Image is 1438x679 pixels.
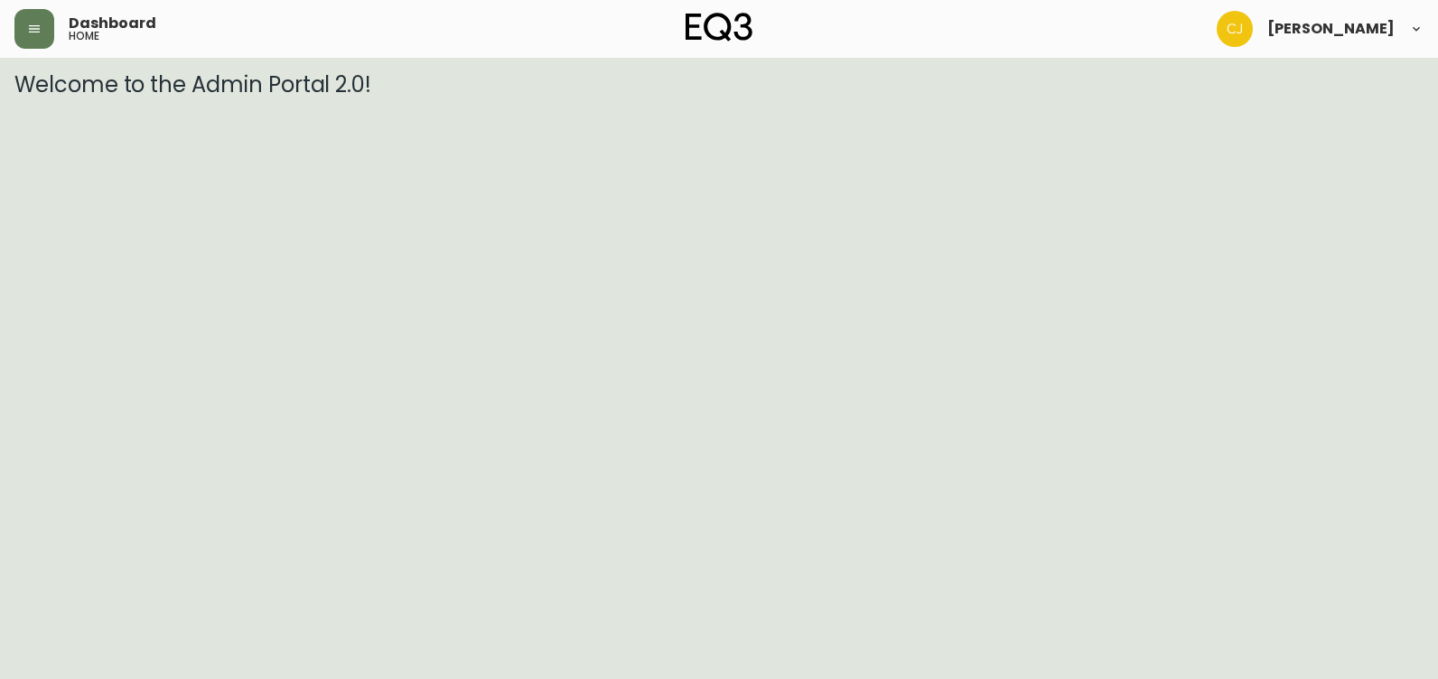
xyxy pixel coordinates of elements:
img: logo [686,13,752,42]
span: [PERSON_NAME] [1267,22,1395,36]
img: 7836c8950ad67d536e8437018b5c2533 [1217,11,1253,47]
h3: Welcome to the Admin Portal 2.0! [14,72,1424,98]
span: Dashboard [69,16,156,31]
h5: home [69,31,99,42]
